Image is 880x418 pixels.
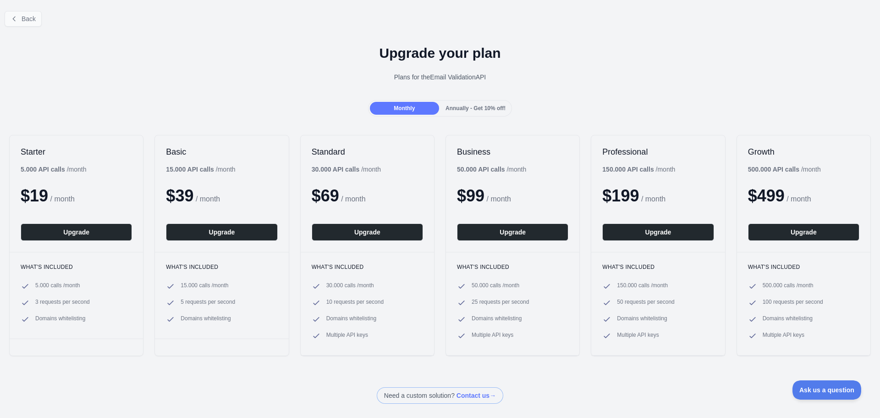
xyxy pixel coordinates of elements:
iframe: Toggle Customer Support [792,380,862,400]
b: 50.000 API calls [457,166,505,173]
div: / month [457,165,526,174]
h2: Standard [312,146,423,157]
h2: Business [457,146,568,157]
b: 150.000 API calls [602,166,654,173]
b: 30.000 API calls [312,166,360,173]
div: / month [312,165,381,174]
span: $ 199 [602,186,639,205]
span: $ 99 [457,186,484,205]
h2: Professional [602,146,714,157]
div: / month [602,165,675,174]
